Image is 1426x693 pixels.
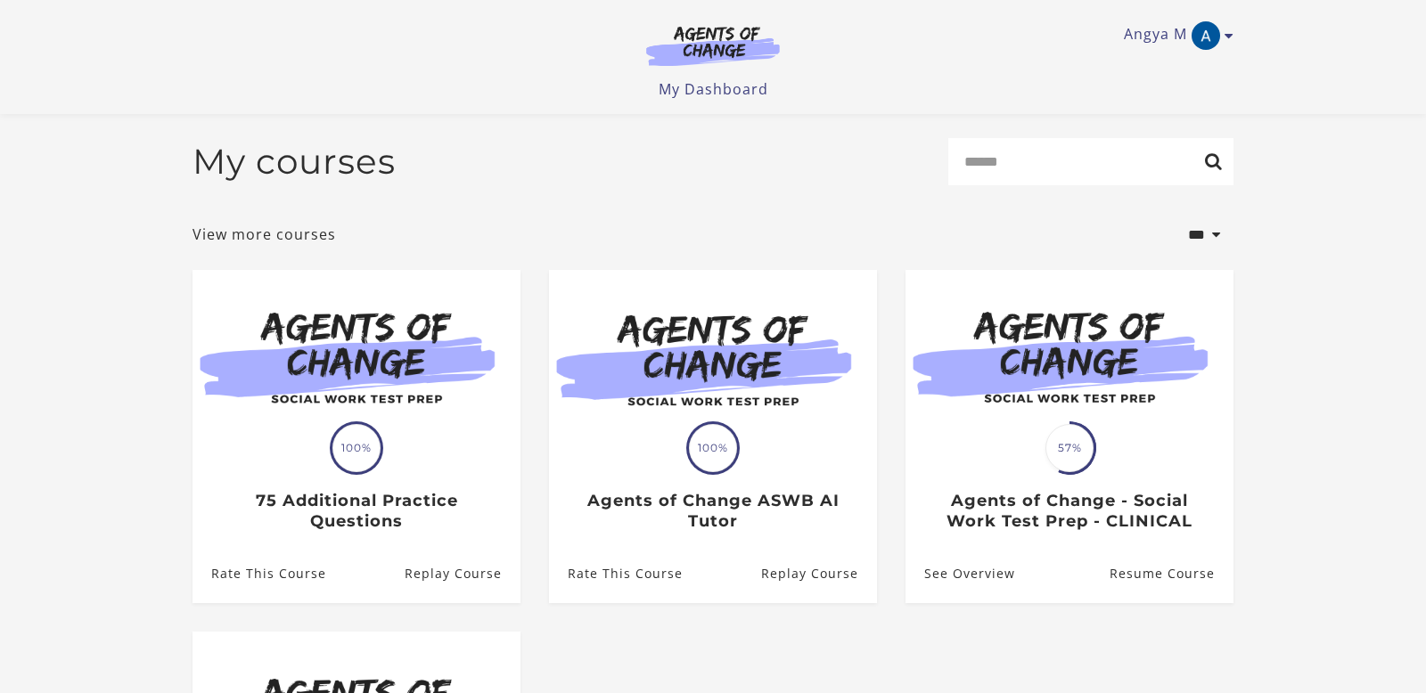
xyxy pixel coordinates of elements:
[193,224,336,245] a: View more courses
[405,545,520,603] a: 75 Additional Practice Questions: Resume Course
[1110,545,1233,603] a: Agents of Change - Social Work Test Prep - CLINICAL: Resume Course
[924,491,1214,531] h3: Agents of Change - Social Work Test Prep - CLINICAL
[193,141,396,183] h2: My courses
[689,424,737,472] span: 100%
[761,545,877,603] a: Agents of Change ASWB AI Tutor: Resume Course
[193,545,326,603] a: 75 Additional Practice Questions: Rate This Course
[568,491,857,531] h3: Agents of Change ASWB AI Tutor
[332,424,381,472] span: 100%
[906,545,1015,603] a: Agents of Change - Social Work Test Prep - CLINICAL: See Overview
[211,491,501,531] h3: 75 Additional Practice Questions
[1045,424,1094,472] span: 57%
[549,545,683,603] a: Agents of Change ASWB AI Tutor: Rate This Course
[1124,21,1225,50] a: Toggle menu
[659,79,768,99] a: My Dashboard
[627,25,799,66] img: Agents of Change Logo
